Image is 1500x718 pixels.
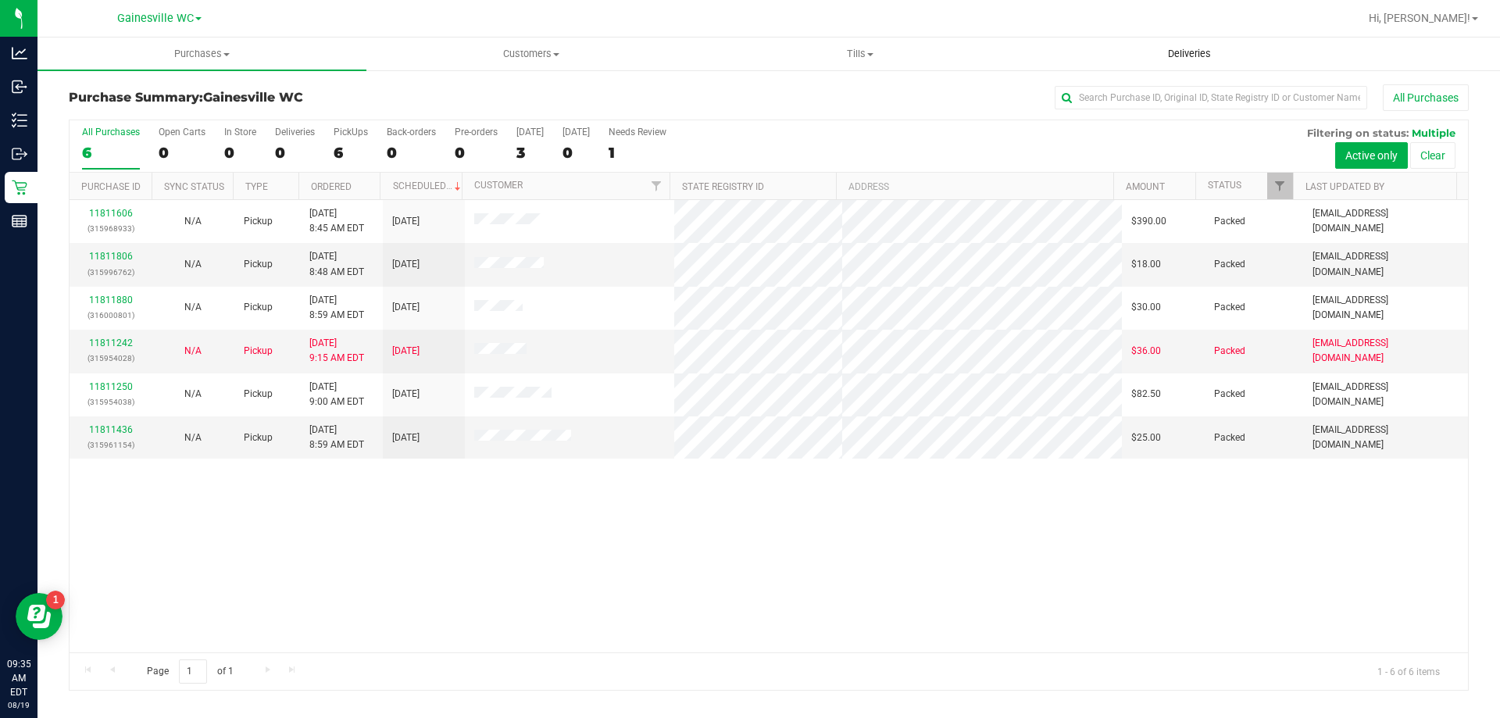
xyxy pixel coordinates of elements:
p: (315954038) [79,395,142,409]
span: [DATE] 8:48 AM EDT [309,249,364,279]
span: Customers [367,47,695,61]
button: N/A [184,300,202,315]
div: [DATE] [516,127,544,138]
div: 1 [609,144,666,162]
inline-svg: Outbound [12,146,27,162]
span: [EMAIL_ADDRESS][DOMAIN_NAME] [1312,423,1459,452]
div: In Store [224,127,256,138]
span: Hi, [PERSON_NAME]! [1369,12,1470,24]
span: Packed [1214,214,1245,229]
span: [DATE] 8:59 AM EDT [309,293,364,323]
span: Packed [1214,387,1245,402]
span: Packed [1214,300,1245,315]
span: Packed [1214,257,1245,272]
div: 0 [224,144,256,162]
div: Back-orders [387,127,436,138]
button: N/A [184,257,202,272]
inline-svg: Reports [12,213,27,229]
inline-svg: Retail [12,180,27,195]
span: Packed [1214,430,1245,445]
a: Tills [695,38,1024,70]
span: [DATE] 8:59 AM EDT [309,423,364,452]
span: Filtering on status: [1307,127,1409,139]
p: (315968933) [79,221,142,236]
div: Needs Review [609,127,666,138]
th: Address [836,173,1113,200]
span: $82.50 [1131,387,1161,402]
div: 6 [334,144,368,162]
span: $36.00 [1131,344,1161,359]
span: Pickup [244,300,273,315]
span: [DATE] [392,300,420,315]
span: Pickup [244,257,273,272]
span: Gainesville WC [117,12,194,25]
span: [DATE] [392,344,420,359]
div: 0 [455,144,498,162]
div: 6 [82,144,140,162]
h3: Purchase Summary: [69,91,535,105]
a: 11811436 [89,424,133,435]
span: Pickup [244,387,273,402]
a: Amount [1126,181,1165,192]
div: Open Carts [159,127,205,138]
inline-svg: Inbound [12,79,27,95]
a: 11811880 [89,295,133,305]
span: [EMAIL_ADDRESS][DOMAIN_NAME] [1312,380,1459,409]
a: Scheduled [393,180,464,191]
p: 09:35 AM EDT [7,657,30,699]
a: Filter [1267,173,1293,199]
button: All Purchases [1383,84,1469,111]
a: 11811606 [89,208,133,219]
a: State Registry ID [682,181,764,192]
div: 0 [159,144,205,162]
div: 0 [387,144,436,162]
div: Deliveries [275,127,315,138]
span: [EMAIL_ADDRESS][DOMAIN_NAME] [1312,206,1459,236]
span: [DATE] 9:00 AM EDT [309,380,364,409]
input: 1 [179,659,207,684]
span: Not Applicable [184,302,202,313]
span: Not Applicable [184,259,202,270]
button: N/A [184,344,202,359]
span: Gainesville WC [203,90,303,105]
a: Purchase ID [81,181,141,192]
button: Active only [1335,142,1408,169]
a: 11811242 [89,338,133,348]
inline-svg: Inventory [12,113,27,128]
span: Multiple [1412,127,1455,139]
span: [DATE] 9:15 AM EDT [309,336,364,366]
span: Page of 1 [134,659,246,684]
a: Filter [644,173,670,199]
p: (315954028) [79,351,142,366]
a: Purchases [37,38,366,70]
p: (316000801) [79,308,142,323]
iframe: Resource center [16,593,62,640]
input: Search Purchase ID, Original ID, State Registry ID or Customer Name... [1055,86,1367,109]
span: [EMAIL_ADDRESS][DOMAIN_NAME] [1312,249,1459,279]
span: Tills [696,47,1023,61]
a: Customer [474,180,523,191]
span: 1 - 6 of 6 items [1365,659,1452,683]
a: 11811250 [89,381,133,392]
span: [DATE] [392,257,420,272]
span: Not Applicable [184,388,202,399]
span: Not Applicable [184,345,202,356]
span: [DATE] 8:45 AM EDT [309,206,364,236]
a: Deliveries [1025,38,1354,70]
button: N/A [184,430,202,445]
button: N/A [184,214,202,229]
p: 08/19 [7,699,30,711]
div: All Purchases [82,127,140,138]
span: Deliveries [1147,47,1232,61]
span: [DATE] [392,387,420,402]
div: 3 [516,144,544,162]
span: Pickup [244,430,273,445]
button: N/A [184,387,202,402]
span: [DATE] [392,214,420,229]
p: (315961154) [79,438,142,452]
a: 11811806 [89,251,133,262]
span: Not Applicable [184,432,202,443]
span: $25.00 [1131,430,1161,445]
span: [DATE] [392,430,420,445]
